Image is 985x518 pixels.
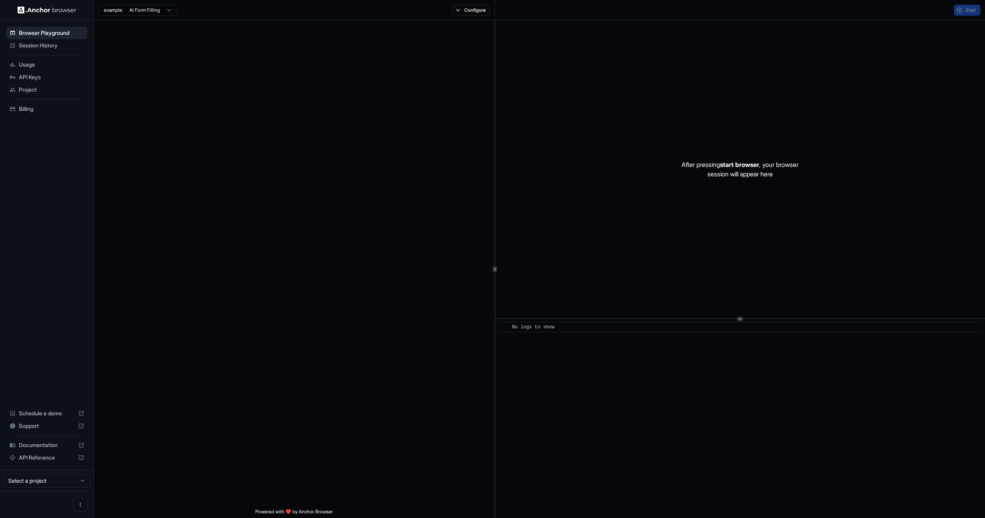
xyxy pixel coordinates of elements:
[6,407,87,420] div: Schedule a demo
[19,42,84,49] span: Session History
[19,61,84,69] span: Usage
[720,161,759,168] span: start browser
[682,160,798,179] p: After pressing , your browser session will appear here
[6,83,87,96] div: Project
[19,29,84,37] span: Browser Playground
[512,324,554,330] span: No logs to show
[255,509,333,518] span: Powered with ❤️ by Anchor Browser
[19,441,75,449] span: Documentation
[104,7,123,13] span: example:
[6,39,87,52] div: Session History
[6,451,87,464] div: API Reference
[19,454,75,462] span: API Reference
[19,86,84,94] span: Project
[6,420,87,432] div: Support
[6,103,87,115] div: Billing
[6,439,87,451] div: Documentation
[452,5,490,16] button: Configure
[6,58,87,71] div: Usage
[6,27,87,39] div: Browser Playground
[18,6,76,14] img: Anchor Logo
[19,73,84,81] span: API Keys
[19,105,84,113] span: Billing
[73,498,87,512] button: Open menu
[502,323,506,331] span: ​
[19,422,75,430] span: Support
[19,409,75,417] span: Schedule a demo
[6,71,87,83] div: API Keys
